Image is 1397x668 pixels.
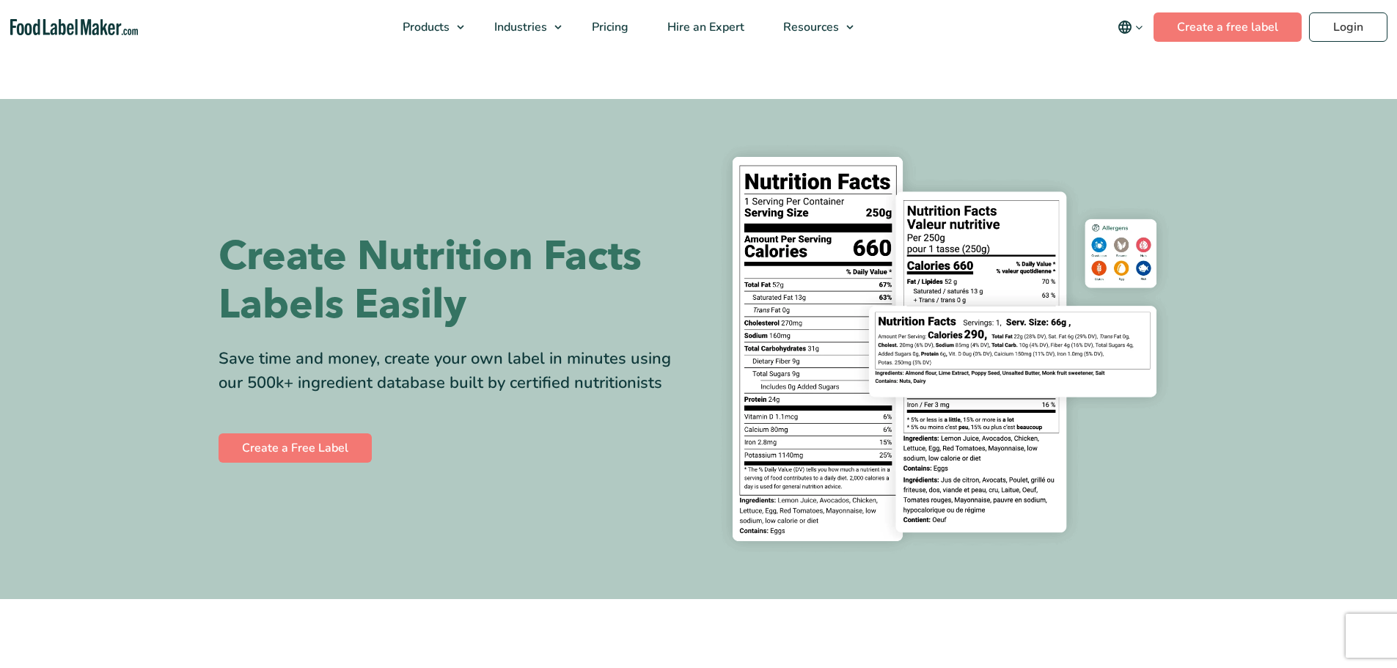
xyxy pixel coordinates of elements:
a: Create a Free Label [219,433,372,463]
span: Hire an Expert [663,19,746,35]
h1: Create Nutrition Facts Labels Easily [219,232,688,329]
span: Products [398,19,451,35]
a: Create a free label [1154,12,1302,42]
a: Food Label Maker homepage [10,19,139,36]
button: Change language [1107,12,1154,42]
span: Industries [490,19,549,35]
a: Login [1309,12,1387,42]
span: Pricing [587,19,630,35]
div: Save time and money, create your own label in minutes using our 500k+ ingredient database built b... [219,347,688,395]
span: Resources [779,19,840,35]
